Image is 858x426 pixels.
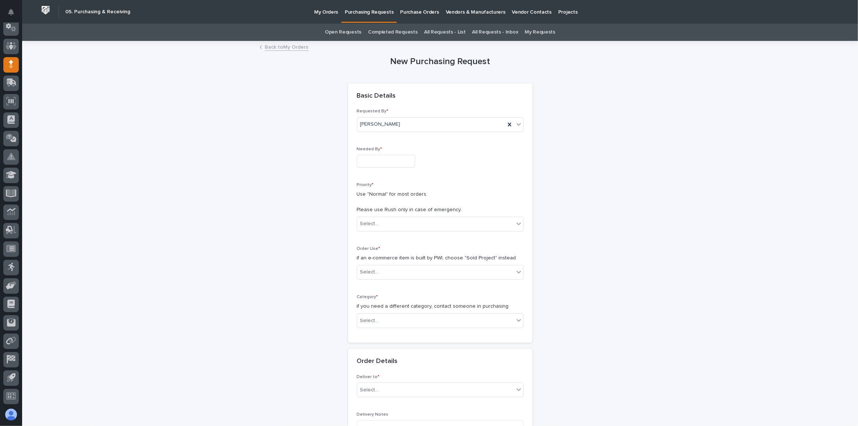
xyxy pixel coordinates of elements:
span: Requested By [357,109,389,114]
a: All Requests - List [424,24,465,41]
div: Select... [360,220,379,228]
button: users-avatar [3,407,19,422]
img: Workspace Logo [39,3,52,17]
p: if you need a different category, contact someone in purchasing [357,303,524,310]
span: Delivery Notes [357,412,389,417]
a: Completed Requests [368,24,417,41]
p: if an e-commerce item is built by PWI, choose "Sold Project" instead [357,254,524,262]
span: Needed By [357,147,382,151]
button: Notifications [3,4,19,20]
a: Open Requests [325,24,361,41]
span: Category [357,295,378,299]
div: Select... [360,386,379,394]
span: [PERSON_NAME] [360,121,400,128]
span: Deliver to [357,375,380,379]
h1: New Purchasing Request [348,56,532,67]
p: Use "Normal" for most orders. Please use Rush only in case of emergency. [357,191,524,213]
h2: Basic Details [357,92,396,100]
a: All Requests - Inbox [472,24,518,41]
div: Select... [360,317,379,325]
span: Priority [357,183,374,187]
h2: Order Details [357,357,398,366]
h2: 05. Purchasing & Receiving [65,9,130,15]
a: My Requests [525,24,555,41]
a: Back toMy Orders [265,42,309,51]
span: Order Use [357,247,381,251]
div: Select... [360,268,379,276]
div: Notifications [9,9,19,21]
